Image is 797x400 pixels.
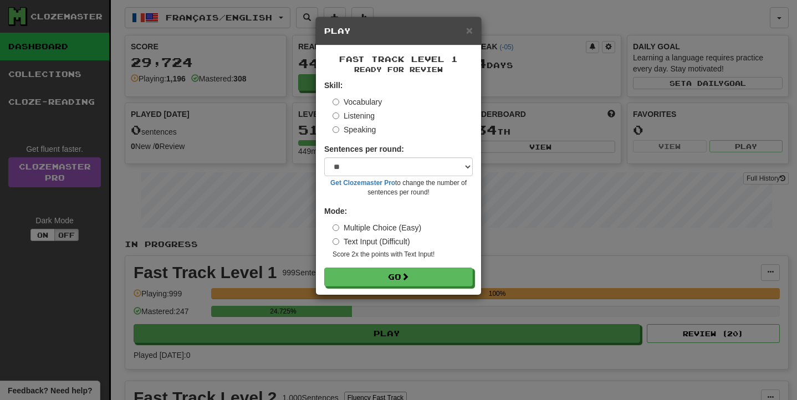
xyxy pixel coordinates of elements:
[324,25,473,37] h5: Play
[324,81,343,90] strong: Skill:
[324,207,347,216] strong: Mode:
[330,179,395,187] a: Get Clozemaster Pro
[324,65,473,74] small: Ready for Review
[324,178,473,197] small: to change the number of sentences per round!
[324,143,404,155] label: Sentences per round:
[333,236,410,247] label: Text Input (Difficult)
[333,224,339,231] input: Multiple Choice (Easy)
[324,268,473,286] button: Go
[339,54,458,64] span: Fast Track Level 1
[466,24,473,37] span: ×
[333,126,339,133] input: Speaking
[333,250,473,259] small: Score 2x the points with Text Input !
[333,222,421,233] label: Multiple Choice (Easy)
[333,238,339,245] input: Text Input (Difficult)
[333,110,375,121] label: Listening
[333,124,376,135] label: Speaking
[466,24,473,36] button: Close
[333,99,339,105] input: Vocabulary
[333,112,339,119] input: Listening
[333,96,382,107] label: Vocabulary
